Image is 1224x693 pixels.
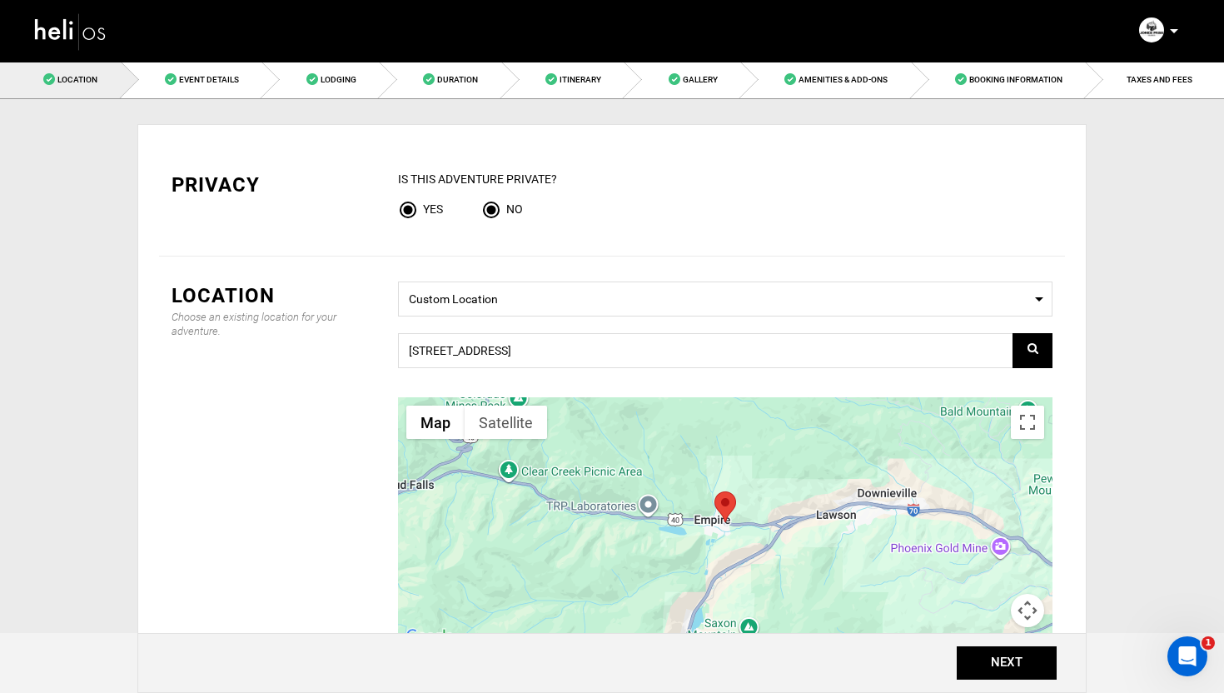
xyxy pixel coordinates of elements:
[398,282,1052,317] span: Select box activate
[179,75,239,84] span: Event Details
[172,171,373,199] div: Privacy
[1127,75,1192,84] span: TAXES AND FEES
[57,75,97,84] span: Location
[465,406,547,439] button: Show satellite imagery
[437,75,478,84] span: Duration
[506,202,523,216] span: No
[1167,636,1207,676] iframe: Intercom live chat
[33,9,108,53] img: heli-logo
[402,626,457,647] a: Open this area in Google Maps (opens a new window)
[321,75,356,84] span: Lodging
[423,202,443,216] span: Yes
[1011,594,1044,627] button: Map camera controls
[409,287,1042,307] span: Custom Location
[406,406,465,439] button: Show street map
[1011,406,1044,439] button: Toggle fullscreen view
[402,626,457,647] img: Google
[799,75,888,84] span: Amenities & Add-Ons
[172,282,373,310] div: Location
[398,171,1052,187] div: IS this Adventure Private?
[683,75,718,84] span: Gallery
[398,333,1052,368] input: Search
[172,310,373,338] div: Choose an existing location for your adventure.
[1139,17,1164,42] img: 0f80bbfaad78f7ff96916ddbf38e542e.png
[560,75,601,84] span: Itinerary
[969,75,1062,84] span: Booking Information
[957,646,1057,680] button: NEXT
[1202,636,1215,650] span: 1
